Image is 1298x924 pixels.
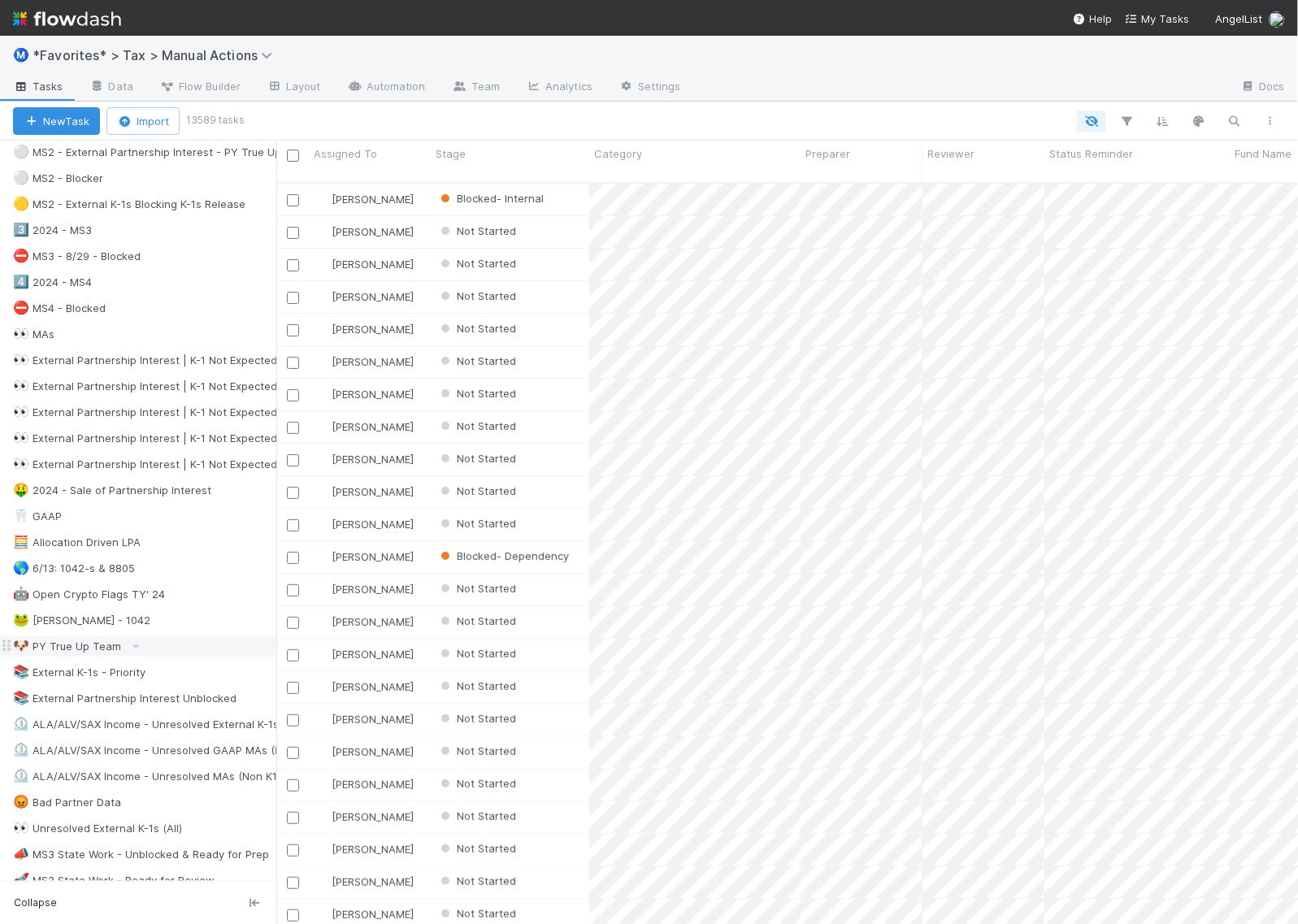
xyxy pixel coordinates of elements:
input: Toggle Row Selected [287,389,299,401]
span: Not Started [437,712,516,725]
img: avatar_d45d11ee-0024-4901-936f-9df0a9cc3b4e.png [316,518,329,531]
div: Not Started [437,710,516,727]
input: Toggle Row Selected [287,552,299,564]
img: avatar_66854b90-094e-431f-b713-6ac88429a2b8.png [316,193,329,206]
span: AngelList [1215,12,1262,25]
span: ⚪ [13,145,29,158]
div: MS3 - 8/29 - Blocked [13,246,141,267]
span: Not Started [437,517,516,530]
div: MS2 - Blocker [13,168,103,189]
img: avatar_e41e7ae5-e7d9-4d8d-9f56-31b0d7a2f4fd.png [316,225,329,238]
img: avatar_d45d11ee-0024-4901-936f-9df0a9cc3b4e.png [316,843,329,856]
img: avatar_711f55b7-5a46-40da-996f-bc93b6b86381.png [1269,11,1285,28]
span: *Favorites* > Tax > Manual Actions [33,47,280,63]
input: Toggle All Rows Selected [287,150,299,162]
span: [PERSON_NAME] [332,615,414,628]
div: ALA/ALV/SAX Income - Unresolved MAs (Non K1 or GAAP) (Due 7/23) [13,766,383,787]
input: Toggle Row Selected [287,649,299,662]
div: MS4 - Blocked [13,298,106,319]
a: Data [76,75,146,101]
div: [PERSON_NAME] [315,419,414,435]
span: ⛔ [13,301,29,315]
div: Not Started [437,483,516,499]
div: External Partnership Interest | K-1 Not Expected | Entity Wont Issue [13,376,375,397]
img: avatar_e41e7ae5-e7d9-4d8d-9f56-31b0d7a2f4fd.png [316,420,329,433]
img: avatar_d45d11ee-0024-4901-936f-9df0a9cc3b4e.png [316,875,329,888]
div: [PERSON_NAME] [315,256,414,272]
span: 🤑 [13,483,29,497]
span: 👀 [13,379,29,393]
div: Not Started [437,645,516,662]
div: [PERSON_NAME] [315,776,414,792]
img: avatar_cfa6ccaa-c7d9-46b3-b608-2ec56ecf97ad.png [316,680,329,693]
div: External Partnership Interest | K-1 Not Expected | Taxed As Changed [13,350,386,371]
div: MS3 State Work - Unblocked & Ready for Prep [13,844,269,865]
div: MS2 - External K-1s Blocking K-1s Release [13,194,245,215]
div: [PERSON_NAME] [315,581,414,597]
img: avatar_66854b90-094e-431f-b713-6ac88429a2b8.png [316,810,329,823]
div: Not Started [437,775,516,792]
div: [PERSON_NAME] [315,354,414,370]
div: External Partnership Interest Unblocked [13,688,237,709]
div: [PERSON_NAME] [315,288,414,305]
span: Blocked- Dependency [437,549,569,562]
span: [PERSON_NAME] [332,648,414,661]
span: [PERSON_NAME] [332,550,414,563]
div: Not Started [437,223,516,239]
div: MS3 State Work - Ready for Review [13,870,215,891]
span: 🐶 [13,639,29,653]
div: [PERSON_NAME] [315,809,414,825]
input: Toggle Row Selected [287,487,299,499]
a: Flow Builder [146,75,254,101]
span: Not Started [437,322,516,335]
img: avatar_66854b90-094e-431f-b713-6ac88429a2b8.png [316,583,329,596]
span: [PERSON_NAME] [332,810,414,823]
a: Settings [606,75,694,101]
span: Not Started [437,257,516,270]
span: 👀 [13,405,29,419]
img: avatar_d45d11ee-0024-4901-936f-9df0a9cc3b4e.png [316,745,329,758]
input: Toggle Row Selected [287,714,299,727]
span: 👀 [13,457,29,471]
span: 👀 [13,327,29,341]
span: Not Started [437,647,516,660]
span: 🤖 [13,587,29,601]
div: 6/13: 1042-s & 8805 [13,558,135,579]
div: Not Started [437,288,516,304]
div: External Partnership Interest | K-1 Not Expected | Asset Previously Filed Final [13,402,425,423]
span: Flow Builder [159,78,241,94]
div: [PERSON_NAME] [315,386,414,402]
img: avatar_cfa6ccaa-c7d9-46b3-b608-2ec56ecf97ad.png [316,258,329,271]
img: avatar_cfa6ccaa-c7d9-46b3-b608-2ec56ecf97ad.png [316,388,329,401]
input: Toggle Row Selected [287,617,299,629]
div: External K-1s - Priority [13,662,145,683]
span: Not Started [437,419,516,432]
div: Bad Partner Data [13,792,121,813]
div: 2024 - MS3 [13,220,92,241]
input: Toggle Row Selected [287,292,299,304]
div: [PERSON_NAME] [315,484,414,500]
div: MAs [13,324,54,345]
input: Toggle Row Selected [287,682,299,694]
input: Toggle Row Selected [287,194,299,206]
img: avatar_e41e7ae5-e7d9-4d8d-9f56-31b0d7a2f4fd.png [316,615,329,628]
span: 📚 [13,691,29,705]
span: 👀 [13,431,29,445]
a: Automation [334,75,439,101]
input: Toggle Row Selected [287,909,299,922]
input: Toggle Row Selected [287,259,299,271]
div: [PERSON_NAME] [315,191,414,207]
span: Fund Name [1235,145,1291,162]
span: Not Started [437,289,516,302]
div: GAAP [13,506,62,527]
div: [PERSON_NAME] [315,646,414,662]
span: 🚀 [13,873,29,887]
a: Analytics [513,75,606,101]
span: Preparer [805,145,850,162]
div: Not Started [437,808,516,824]
div: Not Started [437,743,516,759]
div: PY True Up Team [13,636,121,657]
div: 2024 - Sale of Partnership Interest [13,480,211,501]
span: 🧮 [13,535,29,549]
input: Toggle Row Selected [287,844,299,857]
